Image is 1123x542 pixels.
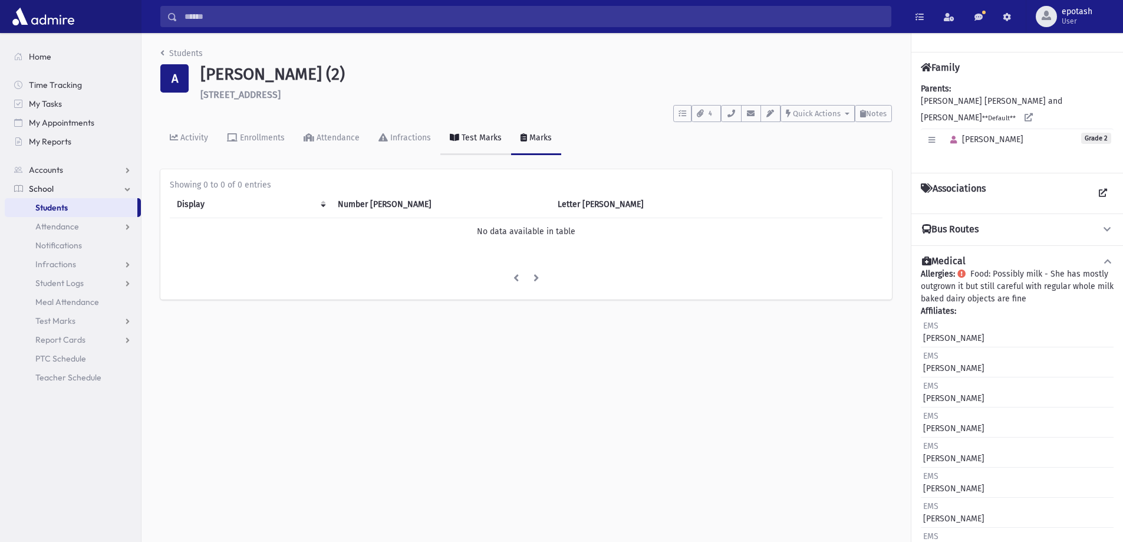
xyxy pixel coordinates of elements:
span: Student Logs [35,278,84,288]
span: Notes [866,109,887,118]
b: Allergies: [921,269,955,279]
button: 4 [691,105,721,122]
a: Test Marks [440,122,511,155]
div: Marks [527,133,552,143]
a: View all Associations [1092,183,1114,204]
div: [PERSON_NAME] [923,500,984,525]
span: School [29,183,54,194]
h4: Family [921,62,960,73]
th: Letter Mark [551,191,741,218]
a: Enrollments [218,122,294,155]
span: EMS [923,531,938,541]
h4: Medical [922,255,966,268]
span: EMS [923,351,938,361]
span: EMS [923,471,938,481]
div: [PERSON_NAME] [923,380,984,405]
th: Number Mark [331,191,551,218]
span: Infractions [35,259,76,270]
span: EMS [923,441,938,451]
img: AdmirePro [9,5,77,28]
a: Time Tracking [5,75,141,94]
h6: [STREET_ADDRESS] [200,89,892,100]
span: [PERSON_NAME] [945,134,1023,144]
div: Enrollments [238,133,285,143]
b: Parents: [921,84,951,94]
span: My Reports [29,136,71,147]
a: Students [160,48,203,58]
a: Students [5,198,137,217]
span: Notifications [35,240,82,251]
span: epotash [1062,7,1092,17]
a: My Appointments [5,113,141,132]
a: School [5,179,141,198]
td: No data available in table [170,218,882,245]
span: Accounts [29,165,63,175]
span: My Tasks [29,98,62,109]
div: [PERSON_NAME] [923,350,984,375]
h4: Associations [921,183,986,204]
a: Report Cards [5,330,141,349]
a: My Tasks [5,94,141,113]
b: Affiliates: [921,306,956,316]
a: PTC Schedule [5,349,141,368]
button: Quick Actions [780,105,855,122]
a: Infractions [5,255,141,274]
span: Students [35,202,68,213]
div: A [160,64,189,93]
a: Teacher Schedule [5,368,141,387]
div: Activity [178,133,208,143]
input: Search [177,6,891,27]
a: Activity [160,122,218,155]
span: Meal Attendance [35,297,99,307]
div: Attendance [314,133,360,143]
span: My Appointments [29,117,94,128]
span: Test Marks [35,316,75,326]
span: PTC Schedule [35,353,86,364]
span: Home [29,51,51,62]
a: Student Logs [5,274,141,293]
span: EMS [923,321,938,331]
h4: Bus Routes [922,224,979,236]
a: My Reports [5,132,141,151]
div: Infractions [388,133,431,143]
a: Meal Attendance [5,293,141,311]
div: [PERSON_NAME] [923,470,984,495]
button: Notes [855,105,892,122]
div: [PERSON_NAME] [PERSON_NAME] and [PERSON_NAME] [921,83,1114,163]
a: Home [5,47,141,66]
button: Bus Routes [921,224,1114,236]
h1: [PERSON_NAME] (2) [200,64,892,84]
span: EMS [923,501,938,511]
nav: breadcrumb [160,47,203,64]
span: User [1062,17,1092,26]
a: Test Marks [5,311,141,330]
th: Display [170,191,331,218]
div: Showing 0 to 0 of 0 entries [170,179,882,191]
span: Time Tracking [29,80,82,90]
button: Medical [921,255,1114,268]
div: Test Marks [459,133,502,143]
a: Notifications [5,236,141,255]
span: Report Cards [35,334,85,345]
a: Attendance [294,122,369,155]
span: Teacher Schedule [35,372,101,383]
span: 4 [705,109,716,119]
a: Marks [511,122,561,155]
span: Quick Actions [793,109,841,118]
span: Attendance [35,221,79,232]
div: [PERSON_NAME] [923,320,984,344]
div: [PERSON_NAME] [923,440,984,465]
span: EMS [923,411,938,421]
a: Attendance [5,217,141,236]
span: Grade 2 [1081,133,1111,144]
a: Accounts [5,160,141,179]
a: Infractions [369,122,440,155]
span: EMS [923,381,938,391]
div: [PERSON_NAME] [923,410,984,435]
